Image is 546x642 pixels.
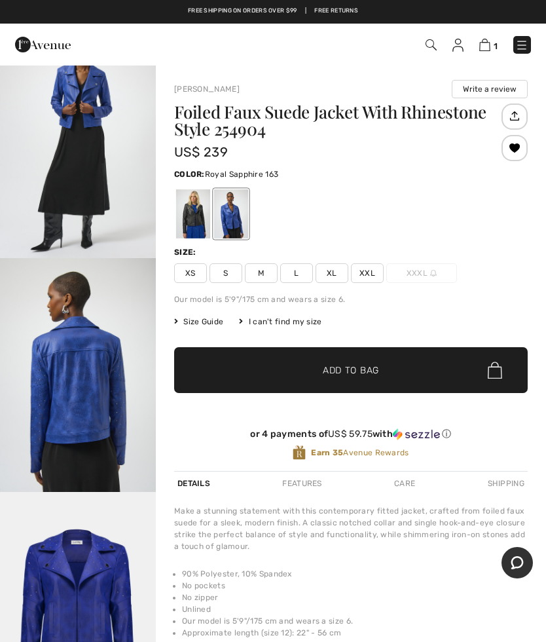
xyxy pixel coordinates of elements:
[174,472,213,495] div: Details
[245,263,278,283] span: M
[426,39,437,50] img: Search
[351,263,384,283] span: XXL
[174,428,528,440] div: or 4 payments of with
[479,37,498,52] a: 1
[293,445,306,461] img: Avenue Rewards
[484,472,528,495] div: Shipping
[314,7,358,16] a: Free Returns
[452,39,464,52] img: My Info
[494,41,498,51] span: 1
[386,263,457,283] span: XXXL
[205,170,278,179] span: Royal Sapphire 163
[279,472,325,495] div: Features
[174,263,207,283] span: XS
[174,505,528,552] div: Make a stunning statement with this contemporary fitted jacket, crafted from foiled faux suede fo...
[503,105,525,127] img: Share
[393,428,440,440] img: Sezzle
[311,447,409,459] span: Avenue Rewards
[176,189,210,238] div: Black
[174,316,223,328] span: Size Guide
[311,448,343,457] strong: Earn 35
[182,580,528,592] li: No pockets
[391,472,418,495] div: Care
[15,31,71,58] img: 1ère Avenue
[182,568,528,580] li: 90% Polyester, 10% Spandex
[452,80,528,98] button: Write a review
[280,263,313,283] span: L
[479,39,490,51] img: Shopping Bag
[174,104,498,138] h1: Foiled Faux Suede Jacket With Rhinestone Style 254904
[239,316,321,328] div: I can't find my size
[188,7,297,16] a: Free shipping on orders over $99
[182,592,528,603] li: No zipper
[316,263,348,283] span: XL
[501,547,533,580] iframe: Opens a widget where you can chat to one of our agents
[182,615,528,627] li: Our model is 5'9"/175 cm and wears a size 6.
[174,428,528,445] div: or 4 payments ofUS$ 59.75withSezzle Click to learn more about Sezzle
[15,37,71,50] a: 1ère Avenue
[174,347,528,393] button: Add to Bag
[174,85,240,94] a: [PERSON_NAME]
[182,627,528,639] li: Approximate length (size 12): 22" - 56 cm
[488,362,502,379] img: Bag.svg
[430,270,437,276] img: ring-m.svg
[515,39,528,52] img: Menu
[182,603,528,615] li: Unlined
[214,189,248,238] div: Royal Sapphire 163
[174,144,228,160] span: US$ 239
[174,170,205,179] span: Color:
[174,293,528,305] div: Our model is 5'9"/175 cm and wears a size 6.
[323,364,379,377] span: Add to Bag
[305,7,306,16] span: |
[174,246,199,258] div: Size:
[328,428,373,440] span: US$ 59.75
[209,263,242,283] span: S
